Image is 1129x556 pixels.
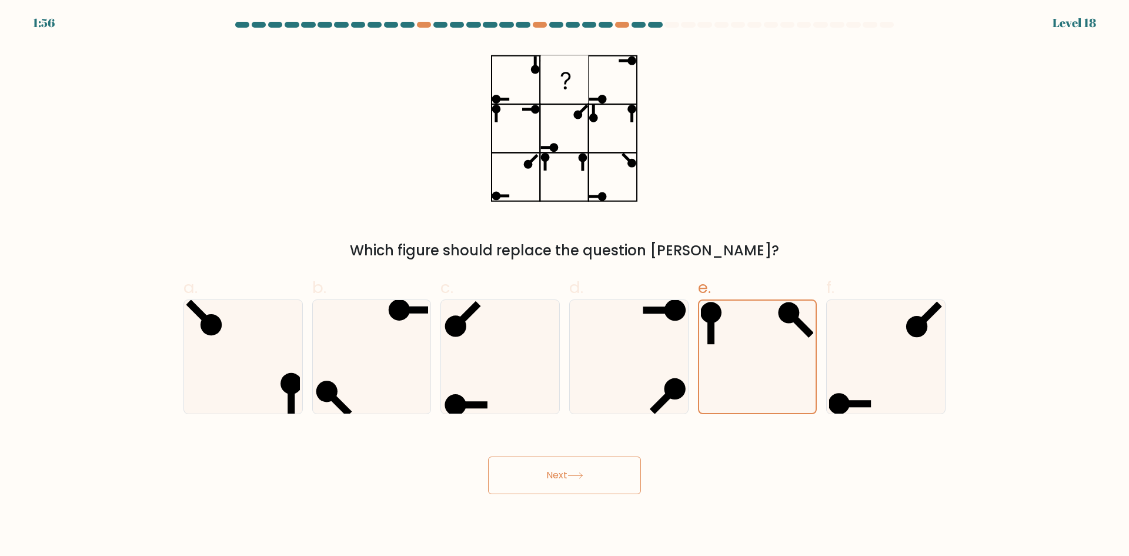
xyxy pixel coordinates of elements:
span: e. [698,276,711,299]
div: Level 18 [1053,14,1096,32]
span: b. [312,276,326,299]
div: 1:56 [33,14,55,32]
span: f. [826,276,834,299]
div: Which figure should replace the question [PERSON_NAME]? [191,240,938,261]
span: d. [569,276,583,299]
span: a. [183,276,198,299]
button: Next [488,457,641,494]
span: c. [440,276,453,299]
